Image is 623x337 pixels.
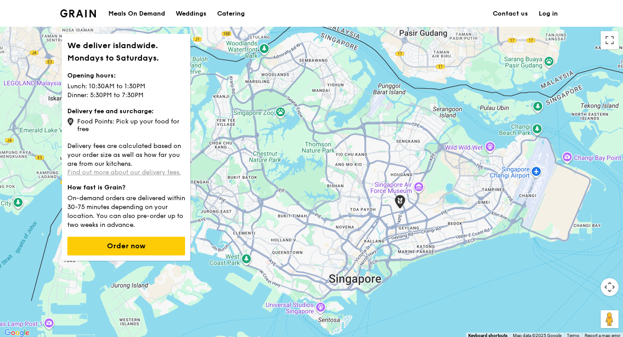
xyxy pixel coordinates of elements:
[67,72,116,79] strong: Opening hours:
[67,184,125,191] strong: How fast is Grain?
[67,242,185,250] a: Order now
[533,0,563,27] a: Log in
[67,116,185,133] div: Food Points: Pick up your food for free
[67,192,185,230] p: On-demand orders are delivered within 30-75 minutes depending on your location. You can also pre-...
[67,80,185,100] p: Lunch: 10:30AM to 1:30PM Dinner: 5:30PM to 7:30PM
[170,0,212,27] a: Weddings
[67,39,185,64] h1: We deliver islandwide. Mondays to Saturdays.
[601,278,619,296] button: Map camera controls
[601,31,619,49] button: Toggle fullscreen view
[67,237,185,255] button: Order now
[67,107,154,115] strong: Delivery fee and surcharge:
[60,9,96,17] img: Grain
[108,0,165,27] div: Meals On Demand
[67,118,74,126] img: icon-grain-marker.0ca718ca.png
[217,0,245,27] div: Catering
[601,310,619,328] button: Drag Pegman onto the map to open Street View
[67,168,181,176] a: Find out more about our delivery fees.
[487,0,533,27] a: Contact us
[67,140,185,168] p: Delivery fees are calculated based on your order size as well as how far you are from our kitchens.
[212,0,250,27] a: Catering
[176,0,206,27] div: Weddings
